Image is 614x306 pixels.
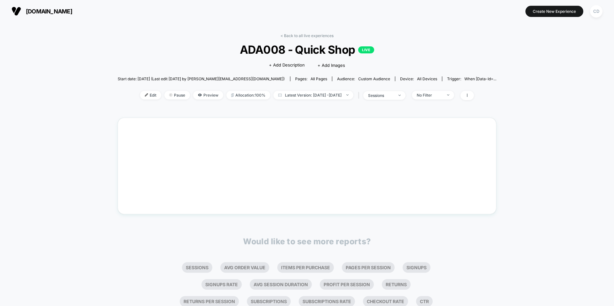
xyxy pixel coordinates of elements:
[280,33,334,38] a: < Back to all live experiences
[346,94,349,96] img: end
[26,8,72,15] span: [DOMAIN_NAME]
[201,279,242,290] li: Signups Rate
[382,279,411,290] li: Returns
[342,262,395,273] li: Pages Per Session
[447,94,449,96] img: end
[269,62,305,68] span: + Add Description
[231,93,234,97] img: rebalance
[243,237,371,246] p: Would like to see more reports?
[145,93,148,97] img: edit
[140,91,161,99] span: Edit
[250,279,312,290] li: Avg Session Duration
[447,76,496,81] div: Trigger:
[417,93,442,98] div: No Filter
[137,43,477,56] span: ADA008 - Quick Shop
[590,5,602,18] div: CD
[277,262,334,273] li: Items Per Purchase
[417,76,437,81] span: all devices
[273,91,353,99] span: Latest Version: [DATE] - [DATE]
[318,63,345,68] span: + Add Images
[403,262,430,273] li: Signups
[337,76,390,81] div: Audience:
[295,76,327,81] div: Pages:
[12,6,21,16] img: Visually logo
[398,95,401,96] img: end
[357,91,363,100] span: |
[278,93,282,97] img: calendar
[226,91,270,99] span: Allocation: 100%
[525,6,583,17] button: Create New Experience
[588,5,604,18] button: CD
[464,76,496,81] span: When [data-id=...
[193,91,223,99] span: Preview
[164,91,190,99] span: Pause
[358,46,374,53] p: LIVE
[169,93,172,97] img: end
[182,262,212,273] li: Sessions
[368,93,394,98] div: sessions
[220,262,269,273] li: Avg Order Value
[118,76,285,81] span: Start date: [DATE] (Last edit [DATE] by [PERSON_NAME][EMAIL_ADDRESS][DOMAIN_NAME])
[311,76,327,81] span: all pages
[10,6,74,16] button: [DOMAIN_NAME]
[320,279,374,290] li: Profit Per Session
[358,76,390,81] span: Custom Audience
[395,76,442,81] span: Device:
